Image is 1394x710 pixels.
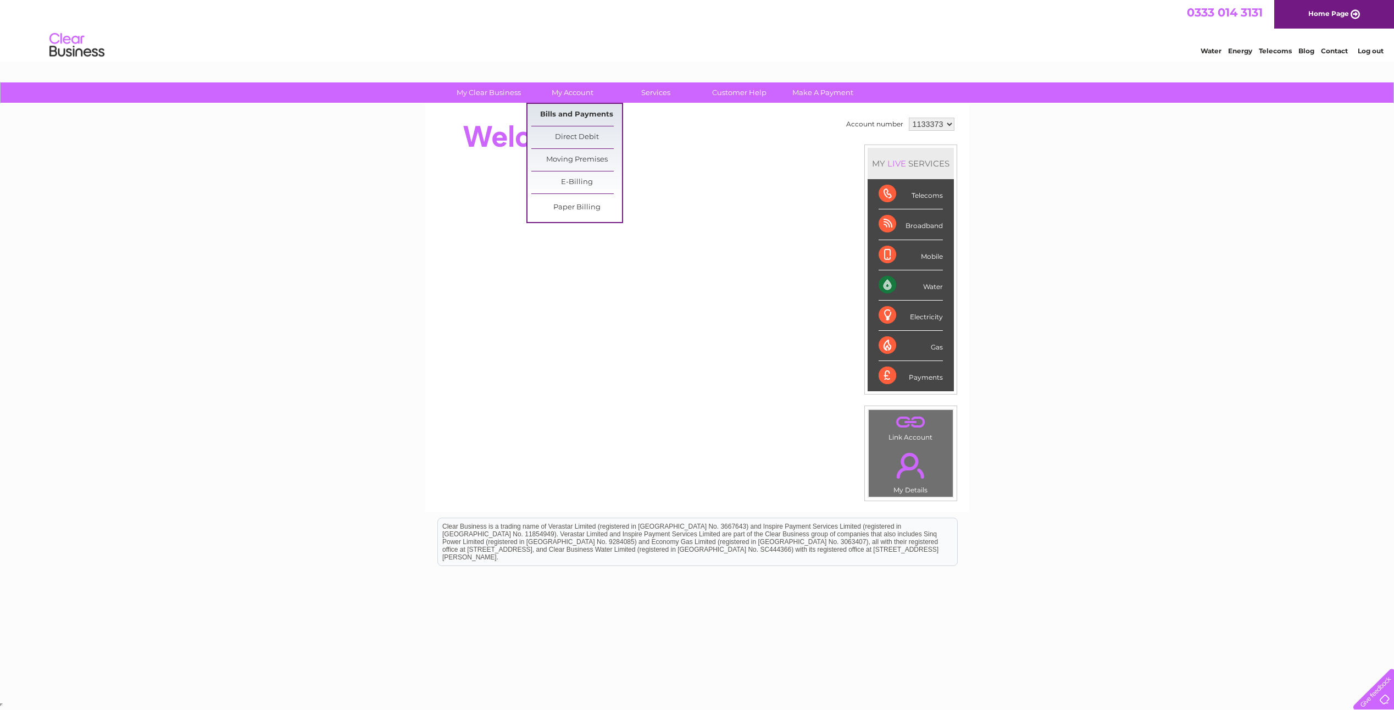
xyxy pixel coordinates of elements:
div: Electricity [879,301,943,331]
div: Water [879,270,943,301]
a: Contact [1321,47,1348,55]
a: My Account [527,82,618,103]
a: Water [1201,47,1221,55]
a: Log out [1358,47,1384,55]
a: 0333 014 3131 [1187,5,1263,19]
a: Make A Payment [777,82,868,103]
a: . [871,446,950,485]
a: My Clear Business [443,82,534,103]
a: Bills and Payments [531,104,622,126]
a: Energy [1228,47,1252,55]
td: Link Account [868,409,953,444]
div: Mobile [879,240,943,270]
div: Telecoms [879,179,943,209]
td: Account number [843,115,906,134]
a: Telecoms [1259,47,1292,55]
a: Moving Premises [531,149,622,171]
div: MY SERVICES [868,148,954,179]
a: Direct Debit [531,126,622,148]
img: logo.png [49,29,105,62]
div: Gas [879,331,943,361]
div: Clear Business is a trading name of Verastar Limited (registered in [GEOGRAPHIC_DATA] No. 3667643... [438,6,957,53]
a: Services [610,82,701,103]
a: Blog [1298,47,1314,55]
a: . [871,413,950,432]
div: LIVE [885,158,908,169]
a: Customer Help [694,82,785,103]
div: Broadband [879,209,943,240]
a: Paper Billing [531,197,622,219]
td: My Details [868,443,953,497]
a: E-Billing [531,171,622,193]
div: Payments [879,361,943,391]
